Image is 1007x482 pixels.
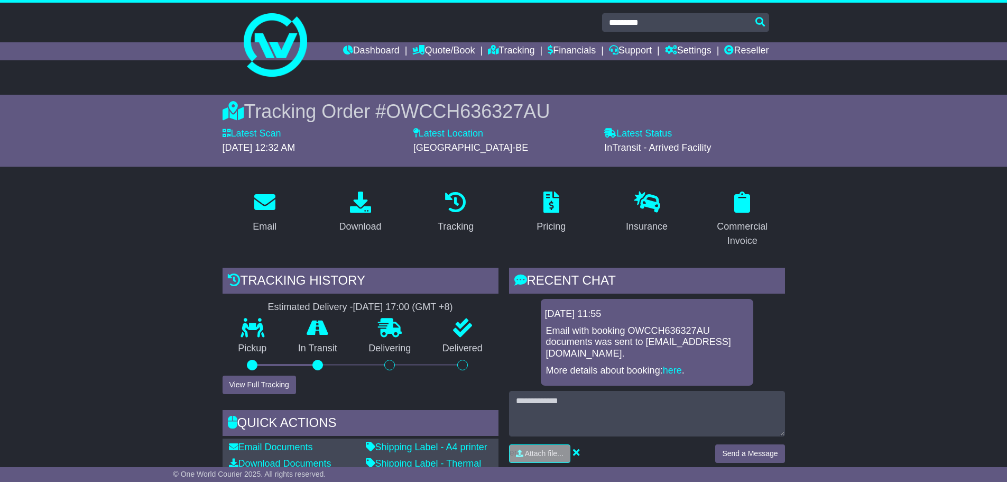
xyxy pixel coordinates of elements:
[604,142,711,153] span: InTransit - Arrived Facility
[223,376,296,394] button: View Full Tracking
[246,188,283,238] a: Email
[253,220,276,234] div: Email
[619,188,675,238] a: Insurance
[626,220,668,234] div: Insurance
[173,470,326,478] span: © One World Courier 2025. All rights reserved.
[339,220,381,234] div: Download
[223,343,283,354] p: Pickup
[343,42,400,60] a: Dashboard
[707,220,778,248] div: Commercial Invoice
[229,458,331,469] a: Download Documents
[223,100,785,123] div: Tracking Order #
[438,220,474,234] div: Tracking
[282,343,353,354] p: In Transit
[413,128,483,140] label: Latest Location
[386,101,550,122] span: OWCCH636327AU
[663,365,682,376] a: here
[537,220,566,234] div: Pricing
[223,268,498,296] div: Tracking history
[413,142,528,153] span: [GEOGRAPHIC_DATA]-BE
[546,365,748,377] p: More details about booking: .
[431,188,481,238] a: Tracking
[223,302,498,313] div: Estimated Delivery -
[715,444,784,463] button: Send a Message
[488,42,534,60] a: Tracking
[412,42,475,60] a: Quote/Book
[609,42,652,60] a: Support
[509,268,785,296] div: RECENT CHAT
[223,142,295,153] span: [DATE] 12:32 AM
[604,128,672,140] label: Latest Status
[353,343,427,354] p: Delivering
[724,42,769,60] a: Reseller
[545,308,749,320] div: [DATE] 11:55
[530,188,572,238] a: Pricing
[366,442,487,452] a: Shipping Label - A4 printer
[366,458,482,480] a: Shipping Label - Thermal printer
[229,442,313,452] a: Email Documents
[546,325,748,360] p: Email with booking OWCCH636327AU documents was sent to [EMAIL_ADDRESS][DOMAIN_NAME].
[223,128,281,140] label: Latest Scan
[332,188,388,238] a: Download
[427,343,498,354] p: Delivered
[548,42,596,60] a: Financials
[700,188,785,252] a: Commercial Invoice
[353,302,453,313] div: [DATE] 17:00 (GMT +8)
[665,42,712,60] a: Settings
[223,410,498,439] div: Quick Actions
